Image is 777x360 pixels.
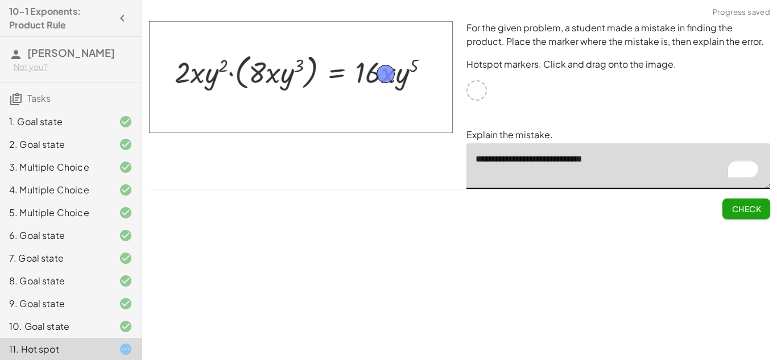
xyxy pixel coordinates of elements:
div: 4. Multiple Choice [9,183,101,197]
div: 8. Goal state [9,274,101,288]
span: Progress saved [713,7,770,18]
i: Task finished and correct. [119,115,133,129]
div: Not you? [14,61,133,73]
div: 1. Goal state [9,115,101,129]
i: Task finished and correct. [119,183,133,197]
div: 2. Goal state [9,138,101,151]
i: Task finished and correct. [119,251,133,265]
i: Task finished and correct. [119,138,133,151]
i: Task finished and correct. [119,229,133,242]
span: Tasks [27,92,51,104]
div: 6. Goal state [9,229,101,242]
i: Task finished and correct. [119,274,133,288]
i: Task finished and correct. [119,297,133,311]
textarea: To enrich screen reader interactions, please activate Accessibility in Grammarly extension settings [466,143,770,189]
div: 10. Goal state [9,320,101,333]
div: 7. Goal state [9,251,101,265]
span: Check [731,204,761,214]
div: 9. Goal state [9,297,101,311]
p: Hotspot markers. Click and drag onto the image. [466,57,770,71]
div: 11. Hot spot [9,342,101,356]
div: 5. Multiple Choice [9,206,101,220]
button: Check [722,198,770,219]
div: 3. Multiple Choice [9,160,101,174]
i: Task finished and correct. [119,206,133,220]
p: Explain the mistake. [466,128,770,142]
span: [PERSON_NAME] [27,46,115,59]
h4: 10-1 Exponents: Product Rule [9,5,112,32]
p: For the given problem, a student made a mistake in finding the product. Place the marker where th... [466,21,770,48]
img: b42f739e0bd79d23067a90d0ea4ccfd2288159baac1bcee117f9be6b6edde5c4.png [149,21,453,133]
i: Task started. [119,342,133,356]
i: Task finished and correct. [119,160,133,174]
i: Task finished and correct. [119,320,133,333]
